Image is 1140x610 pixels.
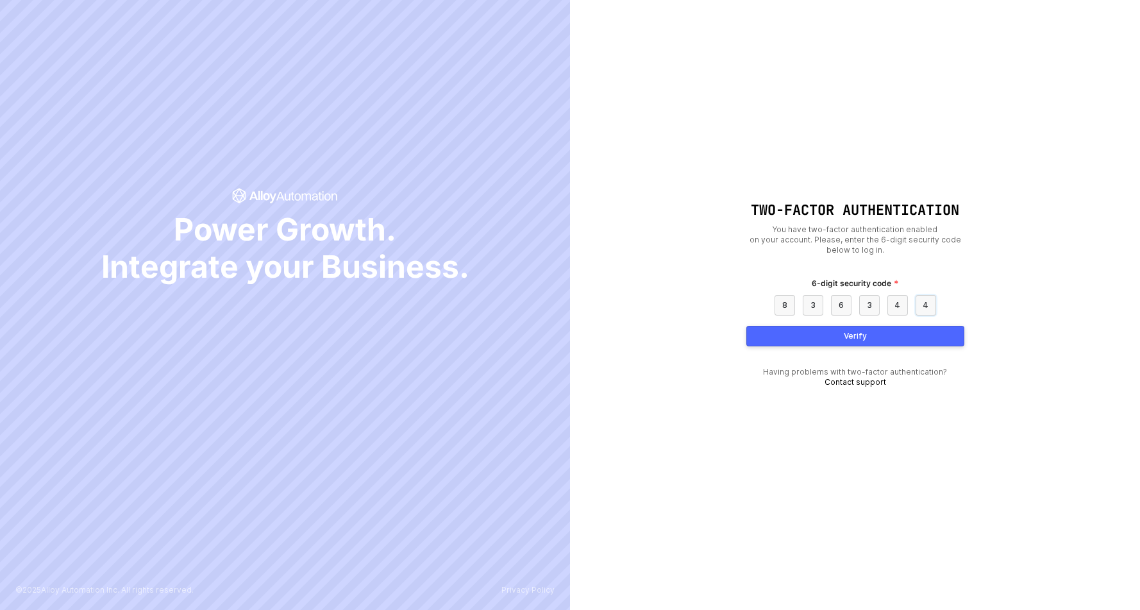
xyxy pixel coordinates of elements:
[232,188,338,203] span: icon-success
[844,331,867,341] div: Verify
[101,211,469,285] span: Power Growth. Integrate your Business.
[825,377,886,387] a: Contact support
[746,367,964,387] div: Having problems with two-factor authentication?
[15,586,194,595] p: © 2025 Alloy Automation Inc. All rights reserved.
[746,202,964,219] h1: Two-Factor Authentication
[746,326,964,346] button: Verify
[812,277,899,290] label: 6-digit security code
[501,586,555,595] a: Privacy Policy
[746,225,964,255] div: You have two-factor authentication enabled on your account. Please, enter the 6-digit security co...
